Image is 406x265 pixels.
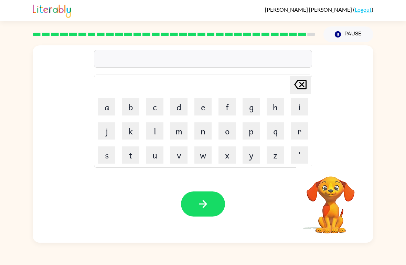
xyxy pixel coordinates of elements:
[355,6,372,13] a: Logout
[243,122,260,140] button: p
[170,122,188,140] button: m
[267,146,284,164] button: z
[243,146,260,164] button: y
[265,6,373,13] div: ( )
[265,6,353,13] span: [PERSON_NAME] [PERSON_NAME]
[291,98,308,115] button: i
[243,98,260,115] button: g
[98,122,115,140] button: j
[218,122,236,140] button: o
[146,146,163,164] button: u
[170,98,188,115] button: d
[146,98,163,115] button: c
[122,98,139,115] button: b
[218,146,236,164] button: x
[122,146,139,164] button: t
[98,146,115,164] button: s
[194,122,212,140] button: n
[267,122,284,140] button: q
[267,98,284,115] button: h
[291,146,308,164] button: '
[218,98,236,115] button: f
[146,122,163,140] button: l
[291,122,308,140] button: r
[194,98,212,115] button: e
[33,3,71,18] img: Literably
[98,98,115,115] button: a
[296,166,365,234] video: Your browser must support playing .mp4 files to use Literably. Please try using another browser.
[170,146,188,164] button: v
[194,146,212,164] button: w
[323,26,373,42] button: Pause
[122,122,139,140] button: k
